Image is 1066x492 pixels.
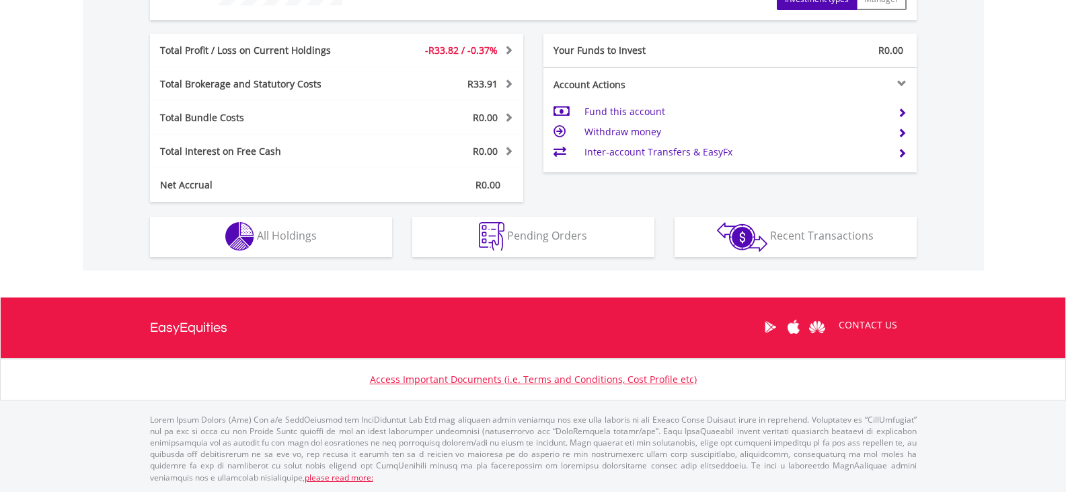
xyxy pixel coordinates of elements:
span: R0.00 [475,178,500,191]
span: R33.91 [467,77,498,90]
a: EasyEquities [150,297,227,358]
div: Total Bundle Costs [150,111,368,125]
span: R0.00 [473,145,498,157]
a: Apple [782,306,806,348]
div: Total Brokerage and Statutory Costs [150,77,368,91]
div: Account Actions [543,78,730,92]
a: please read more: [305,472,373,483]
div: Total Profit / Loss on Current Holdings [150,44,368,57]
span: All Holdings [257,228,317,243]
a: CONTACT US [829,306,907,344]
span: Recent Transactions [770,228,874,243]
img: transactions-zar-wht.png [717,222,767,252]
span: Pending Orders [507,228,587,243]
div: Total Interest on Free Cash [150,145,368,158]
span: R0.00 [878,44,903,57]
a: Access Important Documents (i.e. Terms and Conditions, Cost Profile etc) [370,373,697,386]
span: -R33.82 / -0.37% [425,44,498,57]
button: Pending Orders [412,217,654,257]
img: pending_instructions-wht.png [479,222,504,251]
span: R0.00 [473,111,498,124]
div: Your Funds to Invest [543,44,730,57]
a: Google Play [759,306,782,348]
a: Huawei [806,306,829,348]
div: Net Accrual [150,178,368,192]
img: holdings-wht.png [225,222,254,251]
td: Inter-account Transfers & EasyFx [584,142,886,162]
button: Recent Transactions [675,217,917,257]
button: All Holdings [150,217,392,257]
td: Fund this account [584,102,886,122]
td: Withdraw money [584,122,886,142]
p: Lorem Ipsum Dolors (Ame) Con a/e SeddOeiusmod tem InciDiduntut Lab Etd mag aliquaen admin veniamq... [150,414,917,483]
